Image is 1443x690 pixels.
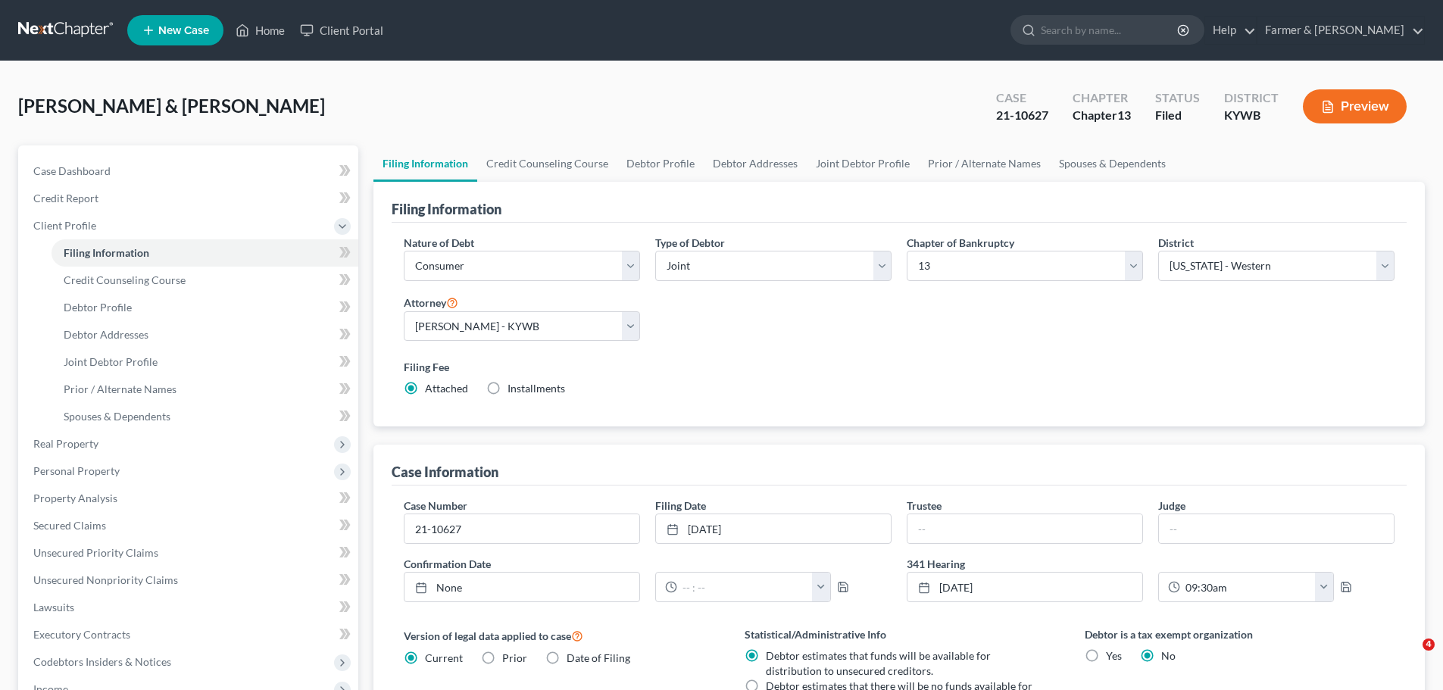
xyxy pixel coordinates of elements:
span: Prior / Alternate Names [64,382,176,395]
label: Nature of Debt [404,235,474,251]
div: Chapter [1073,89,1131,107]
input: Enter case number... [404,514,639,543]
input: -- : -- [1180,573,1316,601]
a: Executory Contracts [21,621,358,648]
a: Debtor Profile [617,145,704,182]
span: No [1161,649,1176,662]
span: Credit Report [33,192,98,205]
span: Client Profile [33,219,96,232]
div: Case [996,89,1048,107]
div: KYWB [1224,107,1279,124]
span: Secured Claims [33,519,106,532]
span: Attached [425,382,468,395]
label: 341 Hearing [899,556,1402,572]
span: 13 [1117,108,1131,122]
a: Debtor Profile [52,294,358,321]
span: Installments [508,382,565,395]
label: Attorney [404,293,458,311]
span: Executory Contracts [33,628,130,641]
span: Debtor Profile [64,301,132,314]
span: Lawsuits [33,601,74,614]
a: None [404,573,639,601]
span: 4 [1423,638,1435,651]
label: Judge [1158,498,1185,514]
input: -- [907,514,1142,543]
a: Prior / Alternate Names [52,376,358,403]
a: Unsecured Priority Claims [21,539,358,567]
a: Credit Counseling Course [477,145,617,182]
span: Filing Information [64,246,149,259]
a: Debtor Addresses [704,145,807,182]
a: [DATE] [907,573,1142,601]
span: Date of Filing [567,651,630,664]
span: New Case [158,25,209,36]
a: [DATE] [656,514,891,543]
span: [PERSON_NAME] & [PERSON_NAME] [18,95,325,117]
label: Filing Date [655,498,706,514]
span: Unsecured Priority Claims [33,546,158,559]
span: Personal Property [33,464,120,477]
span: Spouses & Dependents [64,410,170,423]
a: Filing Information [373,145,477,182]
span: Case Dashboard [33,164,111,177]
span: Joint Debtor Profile [64,355,158,368]
span: Unsecured Nonpriority Claims [33,573,178,586]
label: Case Number [404,498,467,514]
div: 21-10627 [996,107,1048,124]
span: Current [425,651,463,664]
a: Lawsuits [21,594,358,621]
label: Confirmation Date [396,556,899,572]
div: Status [1155,89,1200,107]
a: Help [1205,17,1256,44]
span: Debtor Addresses [64,328,148,341]
label: Filing Fee [404,359,1395,375]
label: Version of legal data applied to case [404,626,714,645]
div: Filing Information [392,200,501,218]
span: Credit Counseling Course [64,273,186,286]
div: Case Information [392,463,498,481]
label: District [1158,235,1194,251]
a: Joint Debtor Profile [52,348,358,376]
div: Chapter [1073,107,1131,124]
a: Farmer & [PERSON_NAME] [1257,17,1424,44]
label: Debtor is a tax exempt organization [1085,626,1395,642]
a: Case Dashboard [21,158,358,185]
a: Prior / Alternate Names [919,145,1050,182]
a: Joint Debtor Profile [807,145,919,182]
span: Real Property [33,437,98,450]
iframe: Intercom live chat [1391,638,1428,675]
a: Home [228,17,292,44]
a: Debtor Addresses [52,321,358,348]
input: -- [1159,514,1394,543]
label: Statistical/Administrative Info [745,626,1054,642]
a: Credit Report [21,185,358,212]
a: Credit Counseling Course [52,267,358,294]
a: Spouses & Dependents [1050,145,1175,182]
a: Property Analysis [21,485,358,512]
label: Type of Debtor [655,235,725,251]
span: Yes [1106,649,1122,662]
label: Chapter of Bankruptcy [907,235,1014,251]
div: Filed [1155,107,1200,124]
span: Debtor estimates that funds will be available for distribution to unsecured creditors. [766,649,991,677]
a: Filing Information [52,239,358,267]
input: -- : -- [677,573,813,601]
span: Prior [502,651,527,664]
button: Preview [1303,89,1407,123]
div: District [1224,89,1279,107]
a: Spouses & Dependents [52,403,358,430]
a: Unsecured Nonpriority Claims [21,567,358,594]
a: Secured Claims [21,512,358,539]
input: Search by name... [1041,16,1179,44]
span: Codebtors Insiders & Notices [33,655,171,668]
span: Property Analysis [33,492,117,504]
label: Trustee [907,498,942,514]
a: Client Portal [292,17,391,44]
